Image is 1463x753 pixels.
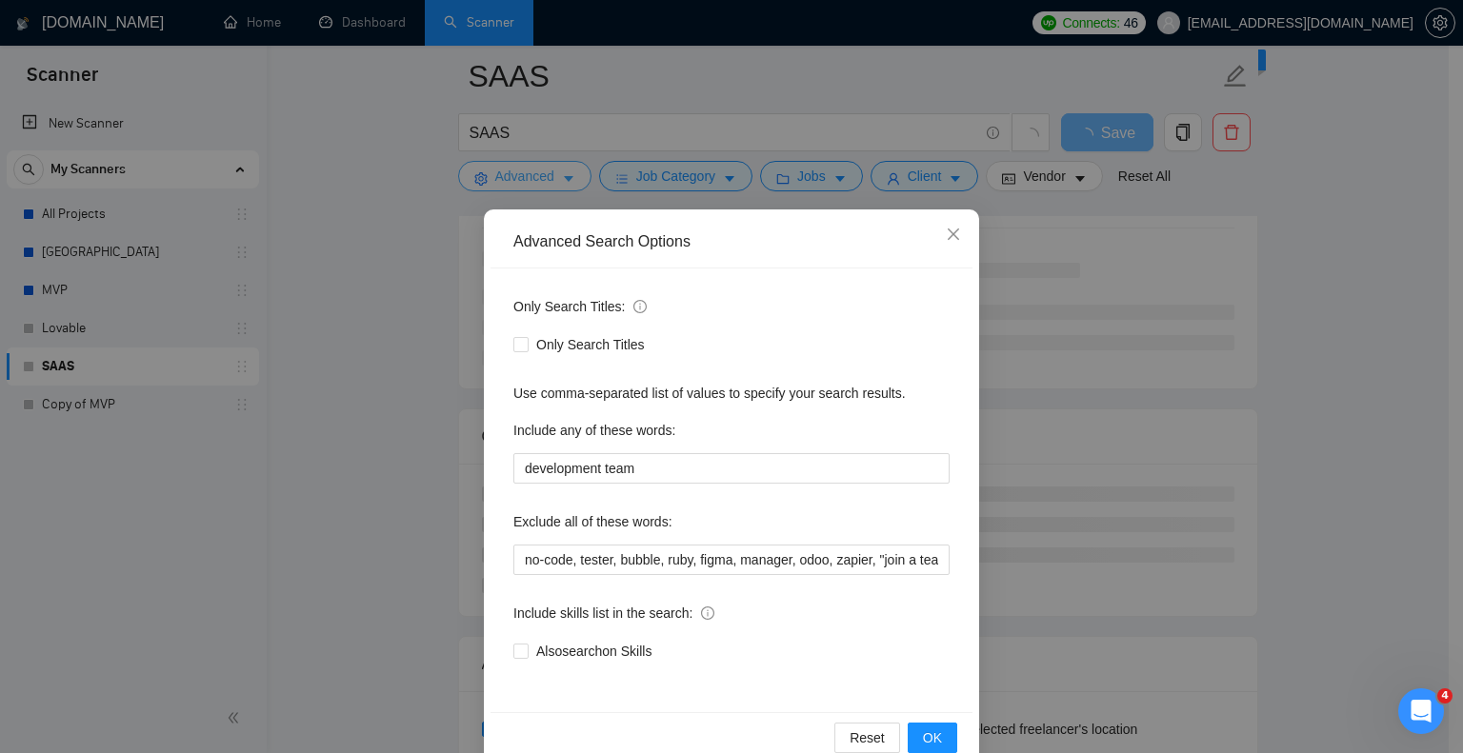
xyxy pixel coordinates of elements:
button: Reset [834,723,900,753]
label: Include any of these words: [513,415,675,446]
span: 4 [1437,688,1453,703]
div: Advanced Search Options [513,231,950,252]
span: info-circle [701,606,714,620]
button: Close [928,209,979,261]
span: OK [923,727,942,748]
span: Include skills list in the search: [513,603,714,624]
button: OK [908,723,957,753]
span: Only Search Titles [529,334,652,355]
span: Only Search Titles: [513,296,647,317]
span: Also search on Skills [529,641,659,662]
span: close [946,227,961,242]
iframe: Intercom live chat [1398,688,1444,734]
span: Reset [850,727,885,748]
span: info-circle [633,300,647,313]
label: Exclude all of these words: [513,506,672,537]
div: Use comma-separated list of values to specify your search results. [513,383,950,404]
